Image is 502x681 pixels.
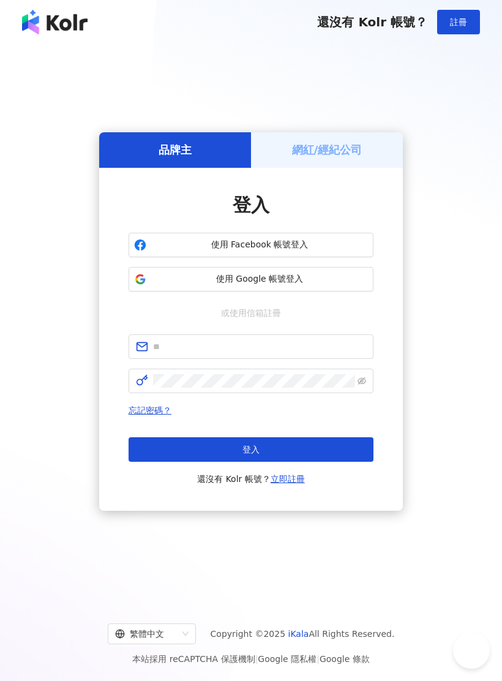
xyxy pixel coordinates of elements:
a: Google 隱私權 [258,654,317,664]
span: 註冊 [450,17,467,27]
span: 本站採用 reCAPTCHA 保護機制 [132,652,369,666]
a: 忘記密碼？ [129,405,171,415]
iframe: Help Scout Beacon - Open [453,632,490,669]
a: Google 條款 [320,654,370,664]
button: 登入 [129,437,373,462]
img: logo [22,10,88,34]
span: 使用 Google 帳號登入 [151,273,368,285]
h5: 網紅/經紀公司 [292,142,362,157]
span: 登入 [242,445,260,454]
div: 繁體中文 [115,624,178,644]
button: 使用 Google 帳號登入 [129,267,373,292]
span: 使用 Facebook 帳號登入 [151,239,368,251]
span: Copyright © 2025 All Rights Reserved. [211,626,395,641]
button: 使用 Facebook 帳號登入 [129,233,373,257]
span: 還沒有 Kolr 帳號？ [317,15,427,29]
a: iKala [288,629,309,639]
span: | [255,654,258,664]
span: 還沒有 Kolr 帳號？ [197,472,305,486]
span: eye-invisible [358,377,366,385]
span: 或使用信箱註冊 [212,306,290,320]
span: 登入 [233,194,269,216]
span: | [317,654,320,664]
button: 註冊 [437,10,480,34]
h5: 品牌主 [159,142,192,157]
a: 立即註冊 [271,474,305,484]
